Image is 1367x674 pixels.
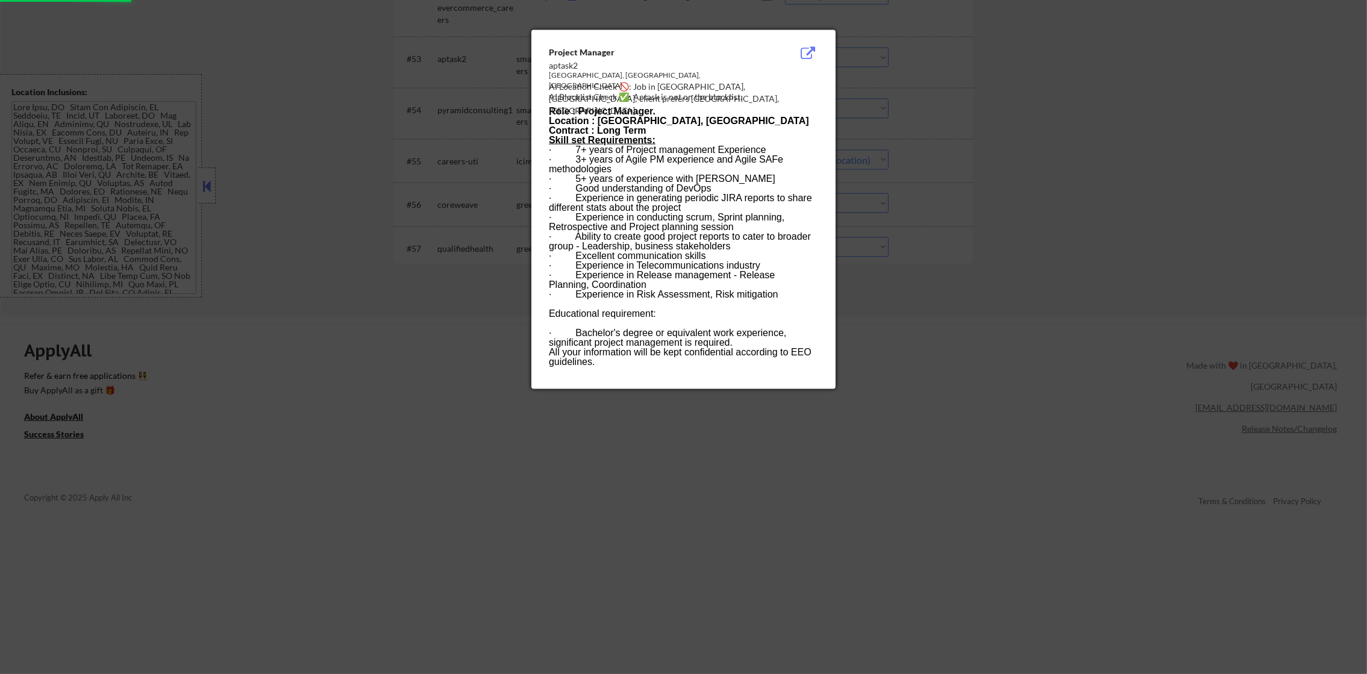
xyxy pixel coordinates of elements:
[549,125,646,136] strong: Contract : Long Term
[549,174,818,184] p: · 5+ years of experience with [PERSON_NAME]
[549,328,818,348] p: · Bachelor's degree or equivalent work experience, significant project management is required.
[549,270,818,290] p: · Experience in Release management - Release Planning, Coordination
[549,251,818,261] p: · Excellent communication skills
[549,184,818,193] p: · Good understanding of DevOps
[549,261,818,270] p: · Experience in Telecommunications industry
[549,60,757,72] div: aptask2
[549,213,818,232] p: · Experience in conducting scrum, Sprint planning, Retrospective and Project planning session
[549,193,818,213] p: · Experience in generating periodic JIRA reports to share different stats about the project
[549,116,809,126] strong: Location : [GEOGRAPHIC_DATA], [GEOGRAPHIC_DATA]
[549,46,757,58] div: Project Manager
[549,91,823,103] div: AI Blocklist Check ✅: Aptask is not on the blocklist.
[549,309,818,319] p: Educational requirement:
[549,348,818,367] p: All your information will be kept confidential according to EEO guidelines.
[549,155,818,174] p: · 3+ years of Agile PM experience and Agile SAFe methodologies
[549,70,757,91] div: [GEOGRAPHIC_DATA], [GEOGRAPHIC_DATA], [GEOGRAPHIC_DATA]
[549,135,655,145] strong: Skill set Requirements:
[549,232,818,251] p: · Ability to create good project reports to cater to broader group - Leadership, business stakeho...
[549,290,818,299] p: · Experience in Risk Assessment, Risk mitigation
[549,145,818,155] p: · 7+ years of Project management Experience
